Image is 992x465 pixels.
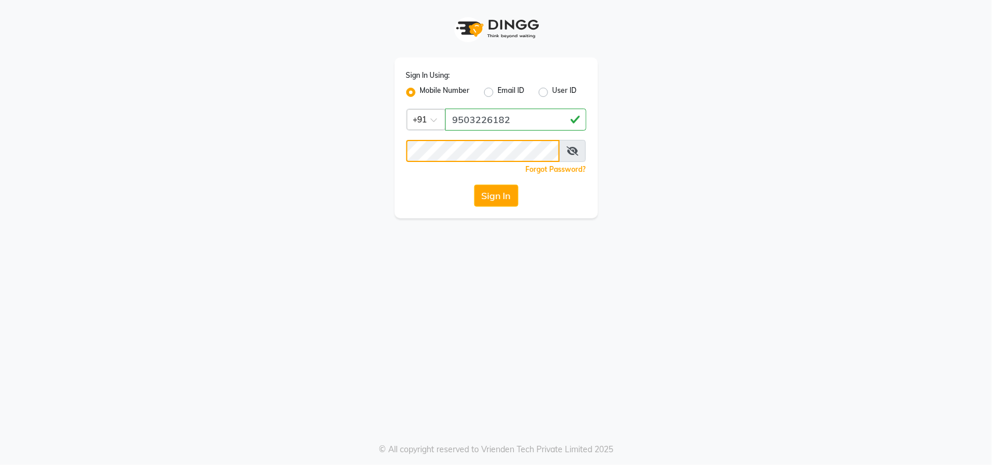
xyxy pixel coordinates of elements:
input: Username [445,109,586,131]
label: Mobile Number [420,85,470,99]
input: Username [406,140,560,162]
label: User ID [553,85,577,99]
label: Email ID [498,85,525,99]
label: Sign In Using: [406,70,450,81]
img: logo1.svg [450,12,543,46]
button: Sign In [474,185,518,207]
a: Forgot Password? [526,165,586,174]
